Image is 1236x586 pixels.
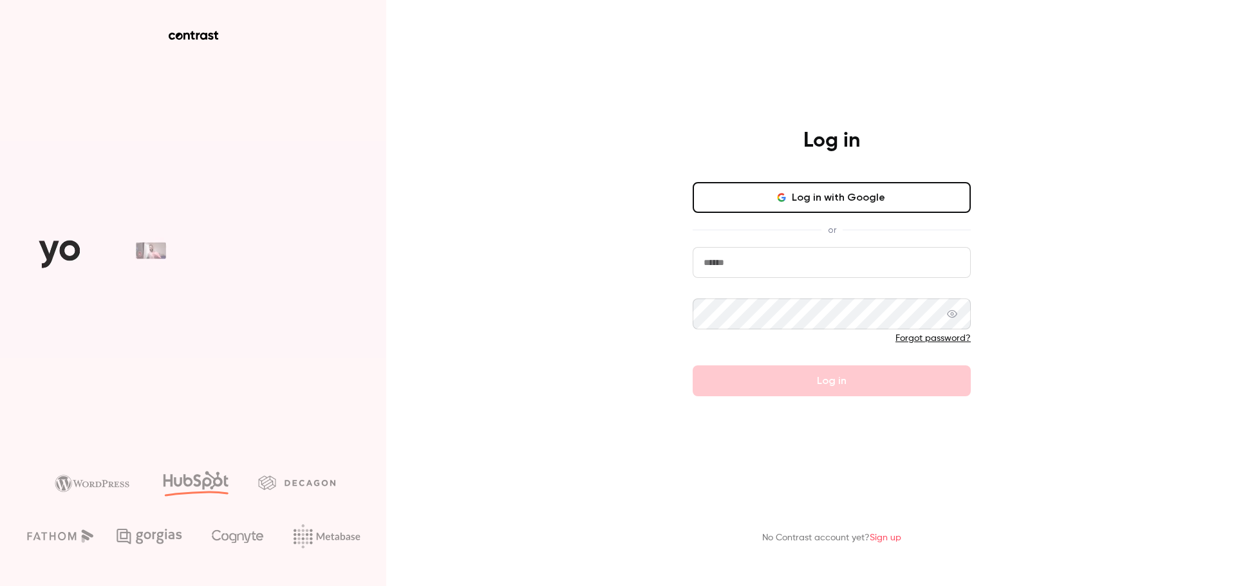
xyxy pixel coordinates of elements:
[870,533,901,542] a: Sign up
[693,182,971,213] button: Log in with Google
[803,128,860,154] h4: Log in
[821,223,843,237] span: or
[258,475,335,490] img: decagon
[895,334,971,343] a: Forgot password?
[762,531,901,545] p: No Contrast account yet?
